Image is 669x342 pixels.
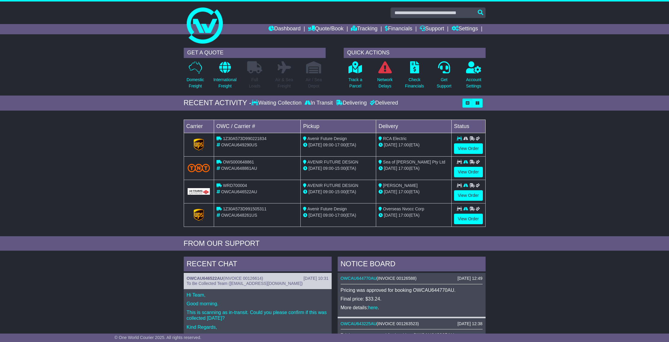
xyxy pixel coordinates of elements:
[383,136,407,141] span: RCA Electric
[194,209,204,221] img: GetCarrierServiceLogo
[437,77,451,89] p: Get Support
[303,276,328,281] div: [DATE] 10:31
[379,142,449,148] div: (ETA)
[405,77,424,89] p: Check Financials
[384,189,397,194] span: [DATE]
[420,24,444,34] a: Support
[308,24,343,34] a: Quote/Book
[184,120,214,133] td: Carrier
[187,276,329,281] div: ( )
[306,77,322,89] p: Air / Sea Depot
[323,142,333,147] span: 09:00
[341,321,483,326] div: ( )
[398,189,409,194] span: 17:00
[186,61,204,93] a: DomesticFreight
[308,166,322,171] span: [DATE]
[308,189,322,194] span: [DATE]
[383,206,424,211] span: Overseas Nvocc Corp
[221,142,257,147] span: OWCAU649290US
[335,166,345,171] span: 15:00
[351,24,377,34] a: Tracking
[341,276,377,281] a: OWCAU644770AU
[384,142,397,147] span: [DATE]
[341,305,483,310] p: More details: .
[378,276,415,281] span: INVOICE 00126588
[303,100,334,106] div: In Transit
[398,142,409,147] span: 17:00
[187,324,329,330] p: Kind Regards,
[269,24,301,34] a: Dashboard
[194,139,204,151] img: GetCarrierServiceLogo
[323,166,333,171] span: 09:00
[335,189,345,194] span: 15:00
[457,276,482,281] div: [DATE] 12:49
[275,77,293,89] p: Air & Sea Freight
[341,296,483,302] p: Final price: $33.24.
[184,99,252,107] div: RECENT ACTIVITY -
[187,310,329,321] p: This is scanning as in-transit. Could you please confirm if this was collected [DATE]?
[115,335,201,340] span: © One World Courier 2025. All rights reserved.
[379,165,449,172] div: (ETA)
[338,257,486,273] div: NOTICE BOARD
[223,160,254,164] span: OWS000648861
[368,100,398,106] div: Delivered
[308,142,322,147] span: [DATE]
[341,321,377,326] a: OWCAU643225AU
[384,213,397,218] span: [DATE]
[323,189,333,194] span: 09:00
[303,142,373,148] div: - (ETA)
[301,120,376,133] td: Pickup
[223,136,266,141] span: 1Z30A573D990221834
[323,213,333,218] span: 09:00
[307,160,358,164] span: AVENIR FUTURE DESIGN
[341,332,483,338] p: Pricing was approved for booking OWCAU643225AU.
[457,321,482,326] div: [DATE] 12:38
[454,214,483,224] a: View Order
[184,239,486,248] div: FROM OUR SUPPORT
[377,61,393,93] a: NetworkDelays
[452,24,478,34] a: Settings
[223,206,266,211] span: 1Z30A573D991505311
[187,333,329,339] p: [PERSON_NAME]
[466,61,482,93] a: AccountSettings
[344,48,486,58] div: QUICK ACTIONS
[377,77,392,89] p: Network Delays
[187,281,303,286] span: To Be Collected Team ([EMAIL_ADDRESS][DOMAIN_NAME])
[307,136,347,141] span: Avenir Future Design
[348,77,362,89] p: Track a Parcel
[341,276,483,281] div: ( )
[398,166,409,171] span: 17:00
[436,61,452,93] a: GetSupport
[405,61,424,93] a: CheckFinancials
[379,189,449,195] div: (ETA)
[188,164,210,172] img: TNT_Domestic.png
[307,206,347,211] span: Avenir Future Design
[221,213,257,218] span: OWCAU648261US
[308,213,322,218] span: [DATE]
[187,276,223,281] a: OWCAU646522AU
[187,292,329,298] p: Hi Team,
[335,142,345,147] span: 17:00
[368,305,378,310] a: here
[251,100,303,106] div: Waiting Collection
[383,183,418,188] span: [PERSON_NAME]
[186,77,204,89] p: Domestic Freight
[451,120,485,133] td: Status
[454,143,483,154] a: View Order
[188,188,210,195] img: GetCarrierServiceLogo
[384,166,397,171] span: [DATE]
[335,213,345,218] span: 17:00
[466,77,481,89] p: Account Settings
[454,167,483,177] a: View Order
[303,212,373,218] div: - (ETA)
[454,190,483,201] a: View Order
[334,100,368,106] div: Delivering
[184,257,332,273] div: RECENT CHAT
[398,213,409,218] span: 17:00
[184,48,326,58] div: GET A QUOTE
[383,160,445,164] span: Sea of [PERSON_NAME] Pty Ltd
[187,301,329,307] p: Good morning.
[221,189,257,194] span: OWCAU646522AU
[303,165,373,172] div: - (ETA)
[214,120,301,133] td: OWC / Carrier #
